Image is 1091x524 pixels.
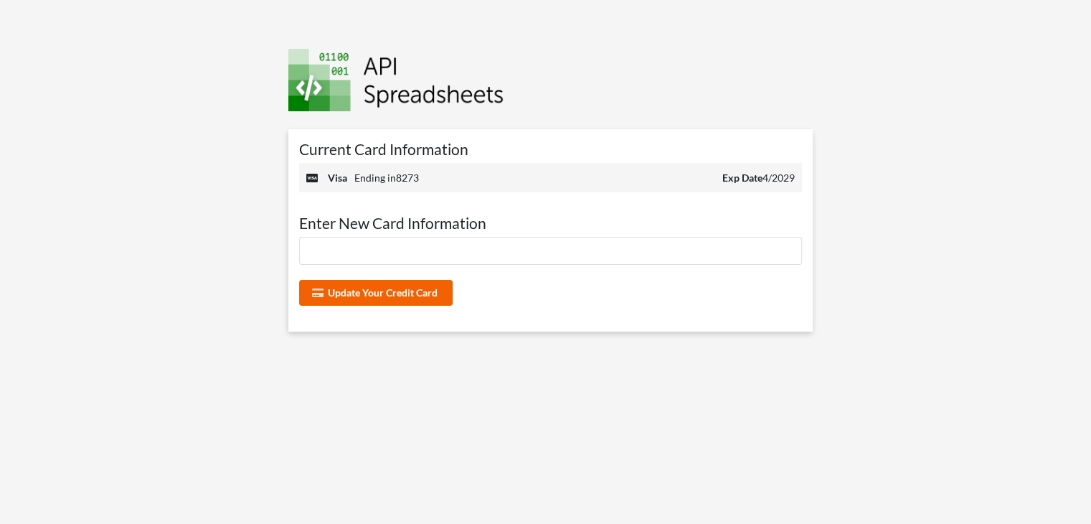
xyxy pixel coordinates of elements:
b: visa [328,172,347,184]
span: 4/2029 [722,170,795,185]
span: Ending in 8273 [354,172,419,184]
iframe: To enrich screen reader interactions, please activate Accessibility in Grammarly extension settings [303,245,802,257]
h4: Enter New Card Information [299,214,803,232]
b: Exp Date [722,172,762,184]
button: Update Your Credit Card [299,280,453,306]
img: Logo.png [288,49,504,111]
h4: Current Card Information [299,140,803,158]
